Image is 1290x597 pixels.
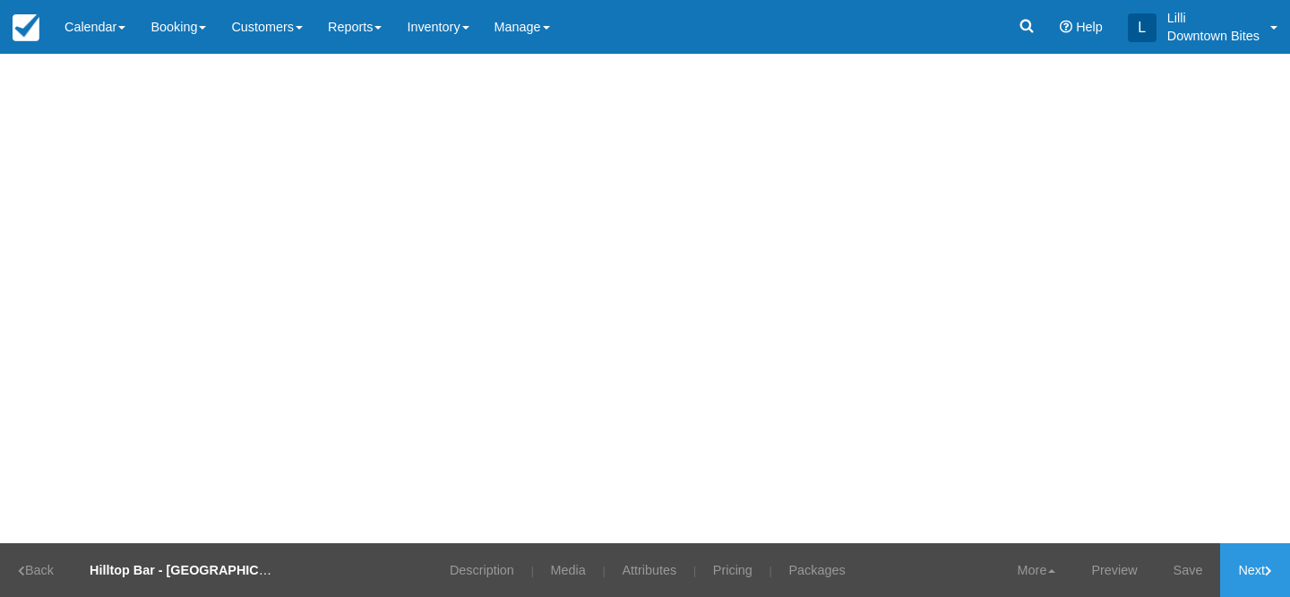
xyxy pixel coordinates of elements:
a: Pricing [700,543,766,597]
span: Help [1076,20,1103,34]
a: Packages [776,543,859,597]
a: Preview [1073,543,1155,597]
a: More [1000,543,1074,597]
a: Save [1156,543,1221,597]
a: Attributes [608,543,690,597]
a: Description [436,543,528,597]
span: Hilltop Bar - Mission Viejo - Dinner [72,543,296,597]
p: Lilli [1167,9,1260,27]
img: checkfront-main-nav-mini-logo.png [13,14,39,41]
strong: Hilltop Bar - [GEOGRAPHIC_DATA] - Dinner [90,563,357,577]
div: L [1128,13,1157,42]
p: Downtown Bites [1167,27,1260,45]
a: Media [537,543,599,597]
i: Help [1060,21,1072,33]
a: Next [1220,543,1290,597]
